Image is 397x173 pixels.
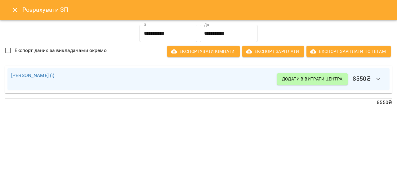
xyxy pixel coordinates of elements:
[167,46,240,57] button: Експортувати кімнати
[311,48,386,55] span: Експорт Зарплати по тегам
[5,99,392,106] p: 8550 ₴
[7,2,22,17] button: Close
[22,5,390,15] h6: Розрахувати ЗП
[277,72,386,87] h6: 8550 ₴
[11,72,55,78] a: [PERSON_NAME] (і)
[242,46,304,57] button: Експорт Зарплати
[277,73,348,84] button: Додати в витрати центра
[15,47,107,54] span: Експорт даних за викладачами окремо
[247,48,299,55] span: Експорт Зарплати
[172,48,235,55] span: Експортувати кімнати
[282,75,343,83] span: Додати в витрати центра
[306,46,391,57] button: Експорт Зарплати по тегам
